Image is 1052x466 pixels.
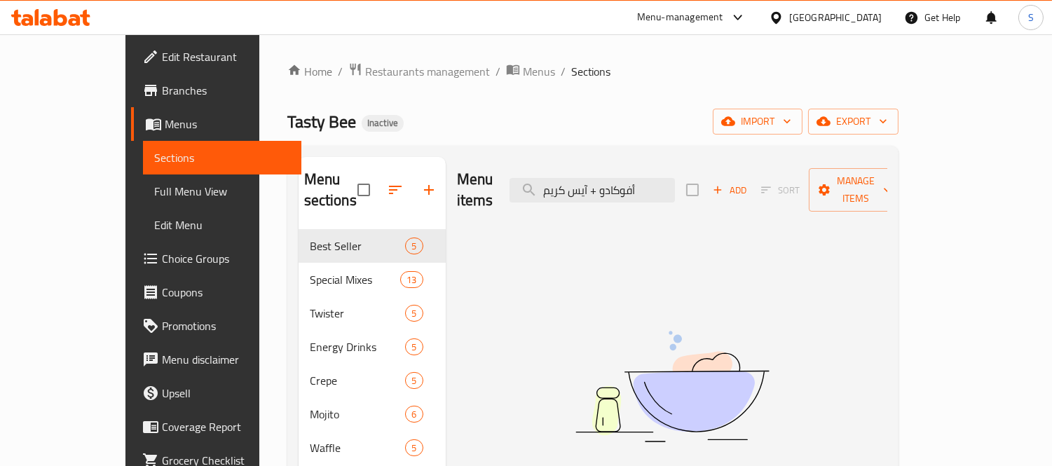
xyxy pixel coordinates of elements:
span: 5 [406,441,422,455]
h2: Menu sections [304,169,357,211]
a: Menus [131,107,301,141]
div: Twister5 [299,296,446,330]
div: Inactive [362,115,404,132]
span: Full Menu View [154,183,290,200]
span: Branches [162,82,290,99]
span: 5 [406,374,422,388]
div: Menu-management [637,9,723,26]
div: items [405,439,423,456]
span: Menu disclaimer [162,351,290,368]
li: / [496,63,500,80]
span: Sort sections [378,173,412,207]
span: export [819,113,887,130]
span: Menus [165,116,290,132]
span: Coupons [162,284,290,301]
span: Waffle [310,439,406,456]
a: Edit Restaurant [131,40,301,74]
a: Upsell [131,376,301,410]
a: Home [287,63,332,80]
span: import [724,113,791,130]
span: Restaurants management [365,63,490,80]
a: Branches [131,74,301,107]
span: Edit Restaurant [162,48,290,65]
span: Inactive [362,117,404,129]
span: Best Seller [310,238,406,254]
h2: Menu items [457,169,493,211]
div: Special Mixes13 [299,263,446,296]
span: Select section first [752,179,809,201]
div: items [405,406,423,423]
a: Menu disclaimer [131,343,301,376]
span: Menus [523,63,555,80]
span: Energy Drinks [310,338,406,355]
span: Manage items [820,172,892,207]
div: items [405,238,423,254]
a: Coupons [131,275,301,309]
span: Add item [707,179,752,201]
span: Special Mixes [310,271,401,288]
span: 5 [406,341,422,354]
a: Edit Menu [143,208,301,242]
button: export [808,109,899,135]
div: Crepe5 [299,364,446,397]
button: Add section [412,173,446,207]
span: S [1028,10,1034,25]
span: Select all sections [349,175,378,205]
span: Sections [154,149,290,166]
div: [GEOGRAPHIC_DATA] [789,10,882,25]
div: items [405,372,423,389]
span: 5 [406,307,422,320]
button: Add [707,179,752,201]
span: Add [711,182,749,198]
span: Choice Groups [162,250,290,267]
div: items [405,338,423,355]
div: Mojito6 [299,397,446,431]
span: Twister [310,305,406,322]
div: Waffle5 [299,431,446,465]
span: Upsell [162,385,290,402]
span: 5 [406,240,422,253]
button: Manage items [809,168,903,212]
span: Tasty Bee [287,106,356,137]
input: search [510,178,675,203]
span: 6 [406,408,422,421]
button: import [713,109,802,135]
a: Menus [506,62,555,81]
div: Energy Drinks5 [299,330,446,364]
span: 13 [401,273,422,287]
span: Crepe [310,372,406,389]
a: Full Menu View [143,174,301,208]
a: Choice Groups [131,242,301,275]
a: Restaurants management [348,62,490,81]
li: / [561,63,566,80]
span: Coverage Report [162,418,290,435]
span: Mojito [310,406,406,423]
span: Sections [571,63,611,80]
a: Coverage Report [131,410,301,444]
span: Edit Menu [154,217,290,233]
a: Sections [143,141,301,174]
div: items [405,305,423,322]
li: / [338,63,343,80]
div: Best Seller5 [299,229,446,263]
div: items [400,271,423,288]
span: Promotions [162,317,290,334]
a: Promotions [131,309,301,343]
nav: breadcrumb [287,62,899,81]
